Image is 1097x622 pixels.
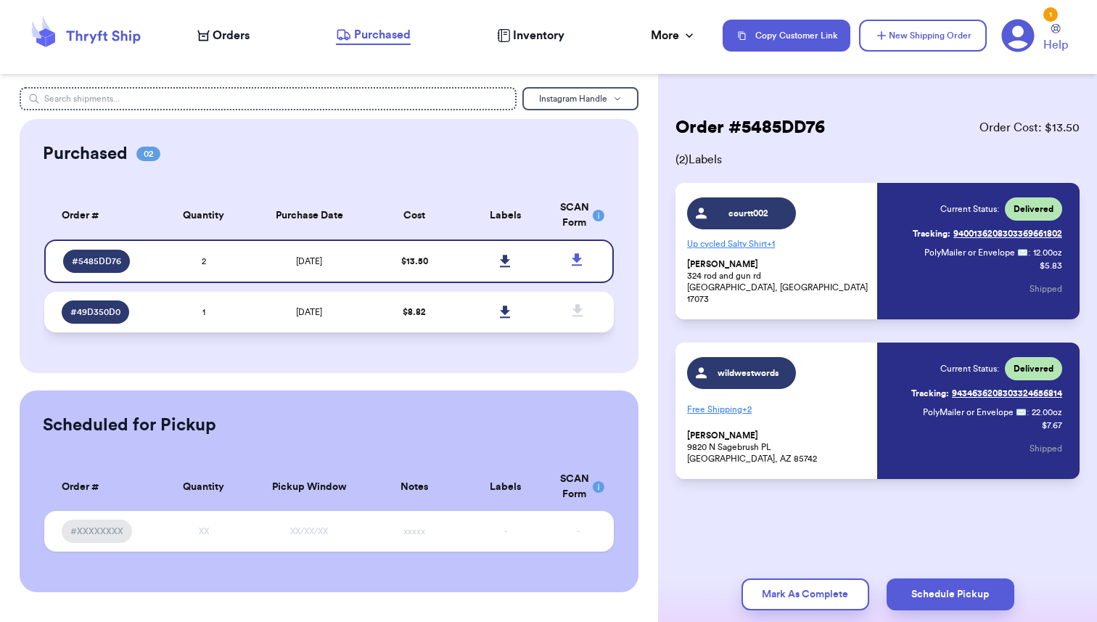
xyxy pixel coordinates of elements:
[1043,24,1068,54] a: Help
[742,405,752,414] span: + 2
[923,408,1027,417] span: PolyMailer or Envelope ✉️
[1030,273,1062,305] button: Shipped
[354,26,411,44] span: Purchased
[911,382,1062,405] a: Tracking:9434636208303324656814
[913,228,950,240] span: Tracking:
[979,119,1080,136] span: Order Cost: $ 13.50
[560,472,596,502] div: SCAN Form
[940,203,999,215] span: Current Status:
[401,257,428,266] span: $ 13.50
[687,259,758,270] span: [PERSON_NAME]
[202,308,205,316] span: 1
[43,142,128,165] h2: Purchased
[504,527,507,536] span: -
[687,430,758,441] span: [PERSON_NAME]
[70,306,120,318] span: # 49D350D0
[714,367,783,379] span: wildwestwords
[1001,19,1035,52] a: 1
[202,257,206,266] span: 2
[577,527,580,536] span: -
[539,94,607,103] span: Instagram Handle
[924,248,1028,257] span: PolyMailer or Envelope ✉️
[1027,406,1029,418] span: :
[460,463,551,511] th: Labels
[560,200,596,231] div: SCAN Form
[199,527,209,536] span: XX
[1030,433,1062,465] button: Shipped
[741,578,869,610] button: Mark As Complete
[70,525,123,537] span: #XXXXXXXX
[290,527,328,536] span: XX/XX/XX
[403,527,425,536] span: xxxxx
[213,27,250,44] span: Orders
[197,27,250,44] a: Orders
[497,27,564,44] a: Inventory
[296,257,322,266] span: [DATE]
[714,208,783,219] span: courtt002
[460,192,551,240] th: Labels
[675,116,825,139] h2: Order # 5485DD76
[687,398,868,421] p: Free Shipping
[1032,406,1062,418] span: 22.00 oz
[913,222,1062,245] a: Tracking:9400136208303369661802
[887,578,1014,610] button: Schedule Pickup
[1042,420,1062,431] p: $ 7.67
[513,27,564,44] span: Inventory
[403,308,426,316] span: $ 8.82
[940,363,999,375] span: Current Status:
[1014,203,1053,215] span: Delivered
[522,87,638,110] button: Instagram Handle
[158,463,250,511] th: Quantity
[1028,247,1030,258] span: :
[1043,7,1058,22] div: 1
[250,192,369,240] th: Purchase Date
[1033,247,1062,258] span: 12.00 oz
[675,151,1080,168] span: ( 2 ) Labels
[296,308,322,316] span: [DATE]
[687,430,868,465] p: 9820 N Sagebrush PL [GEOGRAPHIC_DATA], AZ 85742
[250,463,369,511] th: Pickup Window
[369,463,461,511] th: Notes
[1040,260,1062,271] p: $ 5.83
[136,147,160,161] span: 02
[44,192,158,240] th: Order #
[369,192,461,240] th: Cost
[687,258,868,305] p: 324 rod and gun rd [GEOGRAPHIC_DATA], [GEOGRAPHIC_DATA] 17073
[651,27,697,44] div: More
[43,414,216,437] h2: Scheduled for Pickup
[20,87,517,110] input: Search shipments...
[767,240,775,248] span: + 1
[44,463,158,511] th: Order #
[911,388,949,399] span: Tracking:
[687,232,868,255] p: Up cycled Salty Shirt
[723,20,850,52] button: Copy Customer Link
[1014,363,1053,375] span: Delivered
[72,255,121,267] span: # 5485DD76
[336,26,411,45] a: Purchased
[158,192,250,240] th: Quantity
[1043,36,1068,54] span: Help
[859,20,987,52] button: New Shipping Order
